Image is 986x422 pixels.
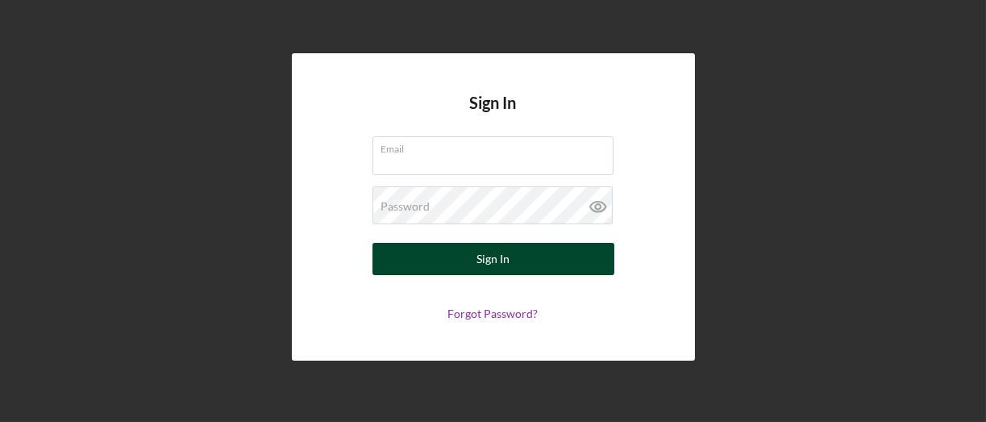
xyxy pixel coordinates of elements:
a: Forgot Password? [448,307,539,320]
label: Password [381,200,431,213]
button: Sign In [372,243,614,275]
div: Sign In [476,243,510,275]
label: Email [381,137,614,155]
h4: Sign In [470,94,517,136]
